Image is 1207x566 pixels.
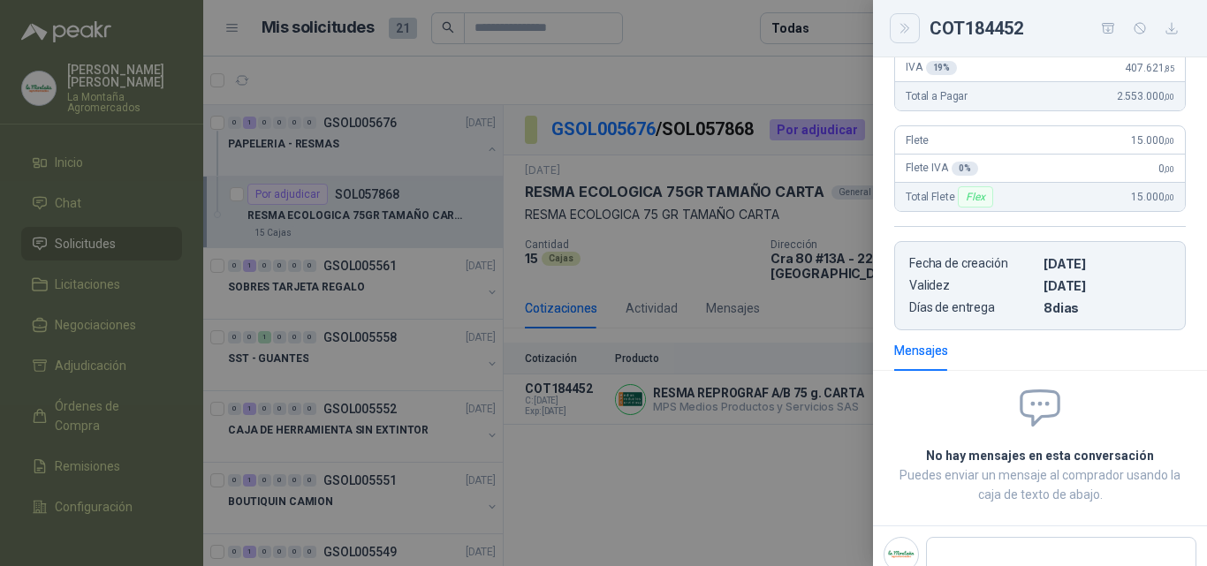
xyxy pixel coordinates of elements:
div: Mensajes [894,341,948,360]
span: Flete [906,134,929,147]
span: ,00 [1164,92,1174,102]
p: [DATE] [1044,256,1171,271]
span: 0 [1158,162,1174,175]
span: IVA [906,61,957,75]
span: Flete IVA [906,162,978,176]
span: ,00 [1164,136,1174,146]
p: Días de entrega [909,300,1036,315]
span: 2.553.000 [1117,90,1174,102]
div: Flex [958,186,992,208]
h2: No hay mensajes en esta conversación [894,446,1186,465]
span: Total a Pagar [906,90,968,102]
button: Close [894,18,915,39]
p: [DATE] [1044,278,1171,293]
p: Fecha de creación [909,256,1036,271]
span: Total Flete [906,186,997,208]
span: 15.000 [1131,191,1174,203]
p: Validez [909,278,1036,293]
div: 19 % [926,61,958,75]
span: ,85 [1164,64,1174,73]
span: ,00 [1164,192,1174,202]
span: ,00 [1164,164,1174,174]
div: 0 % [952,162,978,176]
span: 407.621 [1125,62,1174,74]
span: 15.000 [1131,134,1174,147]
div: COT184452 [930,14,1186,42]
p: 8 dias [1044,300,1171,315]
p: Puedes enviar un mensaje al comprador usando la caja de texto de abajo. [894,465,1186,504]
